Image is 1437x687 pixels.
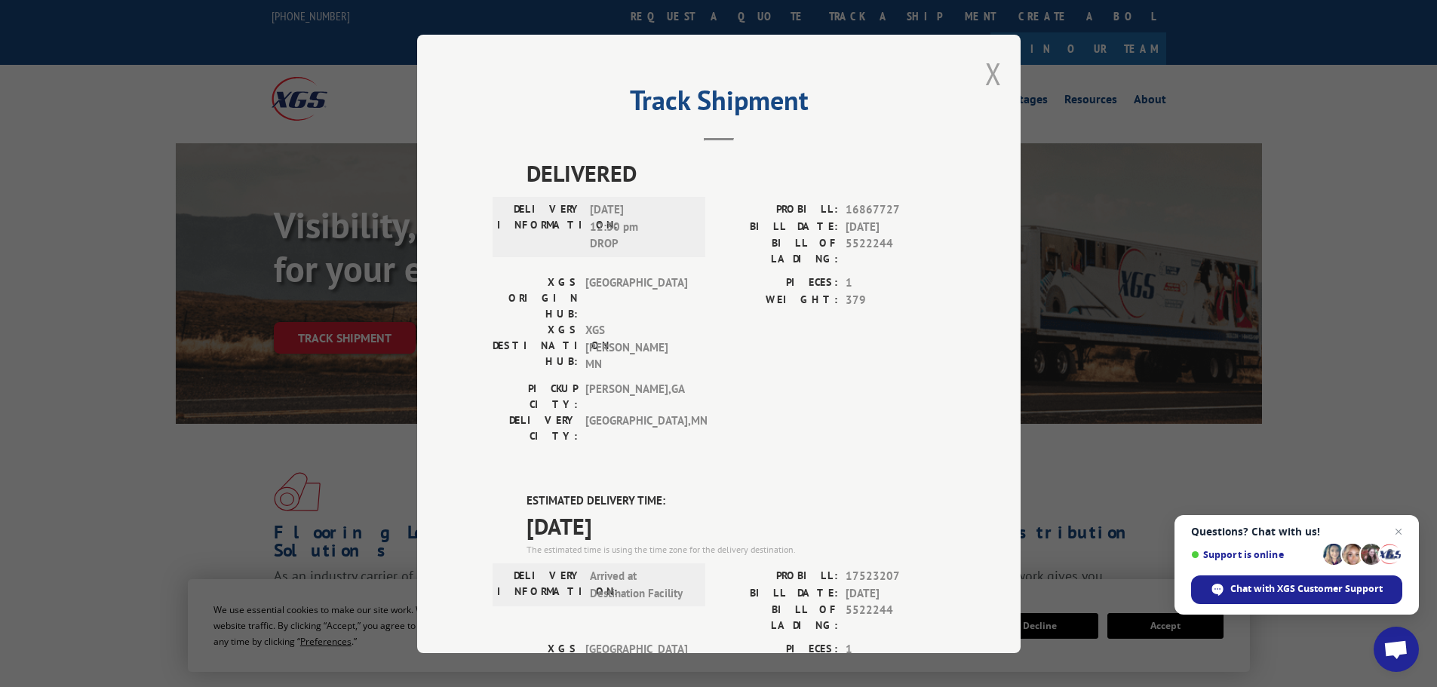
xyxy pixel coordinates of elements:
span: [GEOGRAPHIC_DATA] , MN [585,412,687,443]
label: PROBILL: [719,568,838,585]
label: DELIVERY INFORMATION: [497,568,582,602]
div: Open chat [1374,627,1419,672]
span: 1 [846,274,945,292]
label: BILL DATE: [719,584,838,602]
span: 1 [846,641,945,658]
label: XGS DESTINATION HUB: [493,322,578,373]
span: DELIVERED [527,156,945,190]
div: The estimated time is using the time zone for the delivery destination. [527,543,945,557]
span: XGS [PERSON_NAME] MN [585,322,687,373]
span: 379 [846,291,945,308]
label: BILL DATE: [719,218,838,235]
label: BILL OF LADING: [719,235,838,267]
span: [DATE] [527,509,945,543]
span: 16867727 [846,201,945,219]
label: DELIVERY INFORMATION: [497,201,582,253]
span: Arrived at Destination Facility [590,568,692,602]
div: Chat with XGS Customer Support [1191,575,1402,604]
label: XGS ORIGIN HUB: [493,274,578,322]
span: [DATE] 12:30 pm DROP [590,201,692,253]
label: WEIGHT: [719,291,838,308]
span: Close chat [1389,523,1408,541]
span: Support is online [1191,549,1318,560]
span: Chat with XGS Customer Support [1230,582,1383,596]
span: 5522244 [846,602,945,633]
span: [GEOGRAPHIC_DATA] [585,274,687,322]
span: [DATE] [846,584,945,602]
label: ESTIMATED DELIVERY TIME: [527,492,945,509]
label: PIECES: [719,274,838,292]
span: 5522244 [846,235,945,267]
label: PIECES: [719,641,838,658]
span: [DATE] [846,218,945,235]
h2: Track Shipment [493,90,945,118]
label: DELIVERY CITY: [493,412,578,443]
span: Questions? Chat with us! [1191,526,1402,538]
span: [PERSON_NAME] , GA [585,380,687,412]
label: PROBILL: [719,201,838,219]
label: PICKUP CITY: [493,380,578,412]
label: BILL OF LADING: [719,602,838,633]
button: Close modal [985,54,1002,94]
span: 17523207 [846,568,945,585]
